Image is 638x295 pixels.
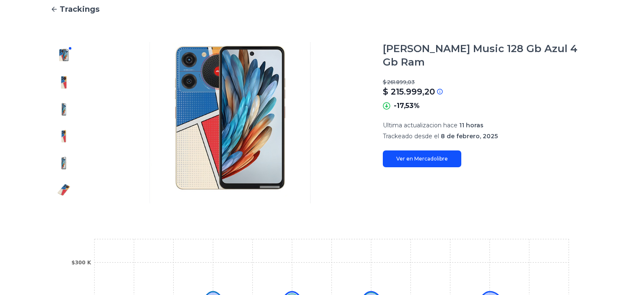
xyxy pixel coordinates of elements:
[57,76,71,89] img: Nubia Music 128 Gb Azul 4 Gb Ram
[71,260,92,266] tspan: $300 K
[57,156,71,170] img: Nubia Music 128 Gb Azul 4 Gb Ram
[394,101,420,111] p: -17,53%
[383,150,461,167] a: Ver en Mercadolibre
[383,42,588,69] h1: [PERSON_NAME] Music 128 Gb Azul 4 Gb Ram
[57,129,71,143] img: Nubia Music 128 Gb Azul 4 Gb Ram
[50,3,588,15] a: Trackings
[94,42,366,203] img: Nubia Music 128 Gb Azul 4 Gb Ram
[60,3,99,15] span: Trackings
[441,132,498,140] span: 8 de febrero, 2025
[383,79,588,86] p: $ 261.899,03
[383,132,439,140] span: Trackeado desde el
[57,103,71,116] img: Nubia Music 128 Gb Azul 4 Gb Ram
[383,86,435,97] p: $ 215.999,20
[383,121,458,129] span: Ultima actualizacion hace
[459,121,484,129] span: 11 horas
[57,183,71,197] img: Nubia Music 128 Gb Azul 4 Gb Ram
[57,49,71,62] img: Nubia Music 128 Gb Azul 4 Gb Ram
